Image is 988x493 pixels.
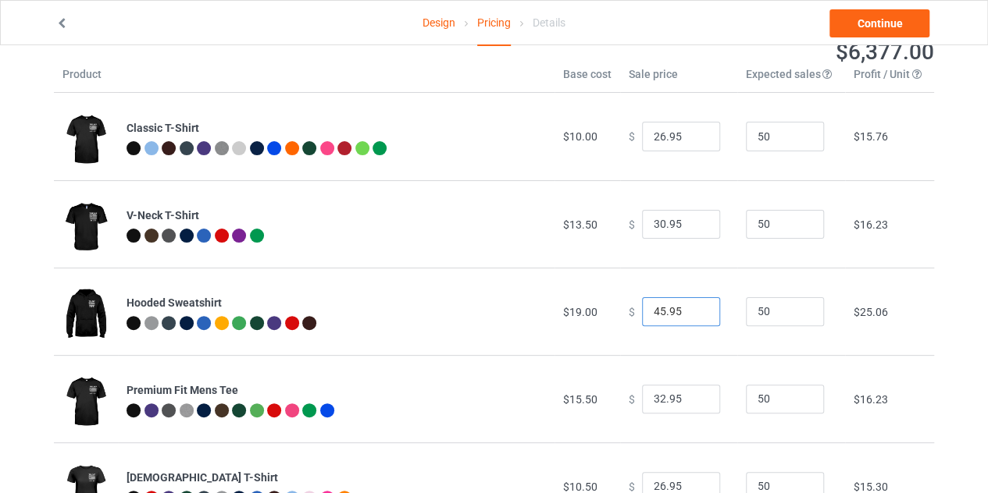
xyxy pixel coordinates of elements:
span: $15.76 [854,130,888,143]
th: Expected sales [737,66,845,93]
span: $ [629,480,635,492]
b: Hooded Sweatshirt [127,296,222,309]
a: Continue [829,9,929,37]
span: $10.00 [563,130,597,143]
b: [DEMOGRAPHIC_DATA] T-Shirt [127,471,278,484]
span: $ [629,392,635,405]
b: V-Neck T-Shirt [127,209,199,222]
span: $10.50 [563,481,597,493]
div: Details [533,1,565,44]
th: Profit / Unit [845,66,934,93]
span: $15.30 [854,481,888,493]
b: Premium Fit Mens Tee [127,384,238,396]
span: $ [629,218,635,230]
div: Pricing [477,1,511,46]
span: $13.50 [563,218,597,231]
span: $15.50 [563,393,597,406]
span: $19.00 [563,306,597,318]
th: Sale price [620,66,737,93]
span: $ [629,305,635,317]
span: $16.23 [854,393,888,406]
a: Design [423,1,455,44]
img: heather_texture.png [215,141,229,155]
span: $6,377.00 [836,39,934,65]
b: Classic T-Shirt [127,122,199,134]
th: Base cost [555,66,620,93]
th: Product [54,66,118,93]
span: $ [629,130,635,143]
img: heather_texture.png [180,403,194,417]
span: $25.06 [854,306,888,318]
span: $16.23 [854,218,888,231]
